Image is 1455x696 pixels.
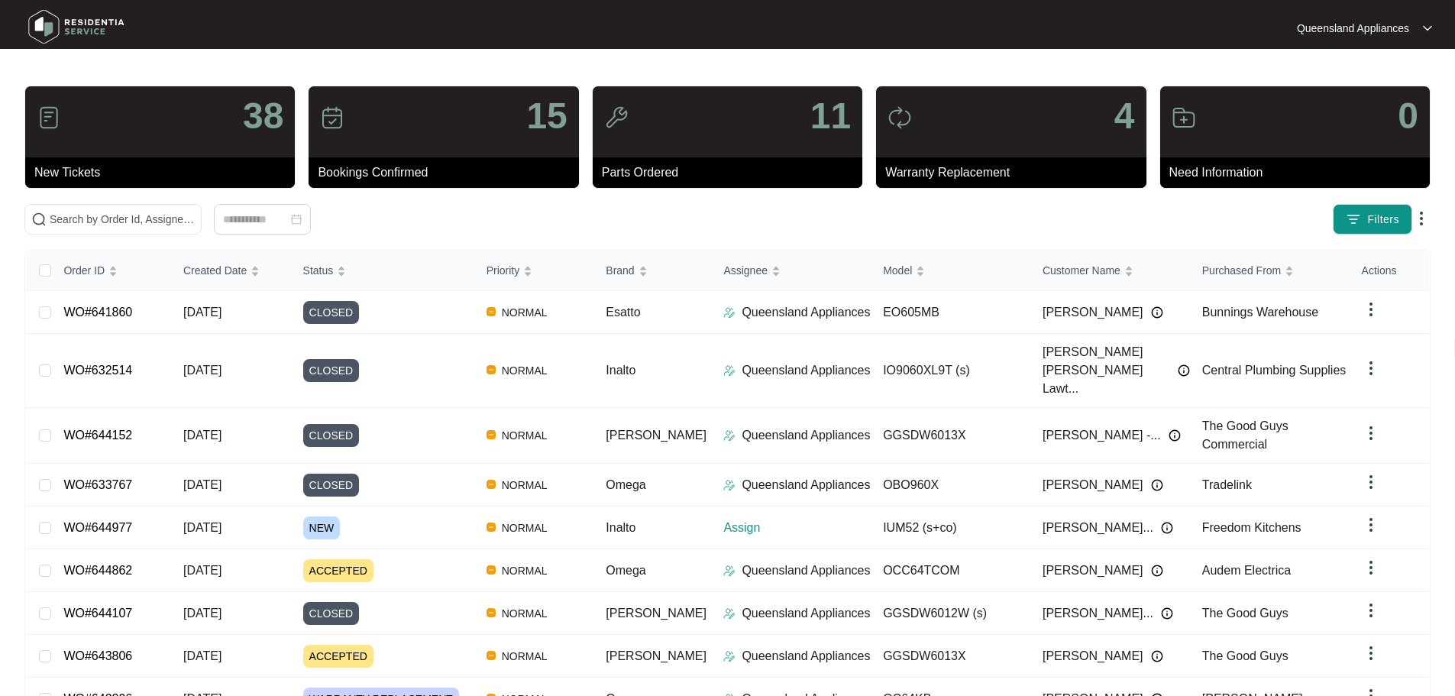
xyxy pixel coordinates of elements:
img: Info icon [1151,650,1163,662]
span: CLOSED [303,474,360,497]
img: Assigner Icon [723,479,736,491]
span: NORMAL [496,647,554,665]
td: IO9060XL9T (s) [871,334,1030,408]
span: Freedom Kitchens [1202,521,1301,534]
img: dropdown arrow [1362,473,1380,491]
img: Info icon [1178,364,1190,377]
span: ACCEPTED [303,559,373,582]
img: Vercel Logo [487,565,496,575]
img: Info icon [1161,522,1173,534]
span: ACCEPTED [303,645,373,668]
span: [PERSON_NAME] [1043,562,1143,580]
img: Assigner Icon [723,565,736,577]
img: icon [1172,105,1196,130]
span: [DATE] [183,607,221,620]
p: 0 [1398,98,1418,134]
span: Central Plumbing Supplies [1202,364,1347,377]
img: Info icon [1151,306,1163,319]
span: [DATE] [183,306,221,319]
span: CLOSED [303,602,360,625]
img: dropdown arrow [1362,424,1380,442]
img: dropdown arrow [1362,601,1380,620]
span: CLOSED [303,301,360,324]
td: EO605MB [871,291,1030,334]
p: Queensland Appliances [742,562,870,580]
img: Assigner Icon [723,364,736,377]
span: NORMAL [496,519,554,537]
p: Need Information [1169,163,1430,182]
p: 4 [1114,98,1135,134]
span: NORMAL [496,604,554,623]
p: Queensland Appliances [742,604,870,623]
span: NORMAL [496,426,554,445]
span: [DATE] [183,478,221,491]
img: Assigner Icon [723,429,736,442]
img: Vercel Logo [487,523,496,532]
p: Queensland Appliances [742,476,870,494]
span: [DATE] [183,521,221,534]
img: icon [320,105,344,130]
a: WO#644107 [63,607,132,620]
img: Info icon [1169,429,1181,442]
img: Vercel Logo [487,307,496,316]
span: Inalto [606,521,635,534]
a: WO#641860 [63,306,132,319]
th: Assignee [711,251,871,291]
span: Priority [487,262,520,279]
span: Omega [606,564,645,577]
p: New Tickets [34,163,295,182]
td: OCC64TCOM [871,549,1030,592]
span: [PERSON_NAME] [606,649,706,662]
span: Esatto [606,306,640,319]
span: Created Date [183,262,247,279]
a: WO#644152 [63,429,132,442]
p: Queensland Appliances [742,647,870,665]
img: Info icon [1151,479,1163,491]
p: 38 [243,98,283,134]
img: Info icon [1151,565,1163,577]
img: dropdown arrow [1412,209,1431,228]
img: Assigner Icon [723,607,736,620]
span: [PERSON_NAME] [1043,476,1143,494]
span: [PERSON_NAME] [1043,303,1143,322]
img: dropdown arrow [1362,558,1380,577]
span: [PERSON_NAME] [1043,647,1143,665]
p: 11 [810,98,851,134]
p: Queensland Appliances [742,426,870,445]
span: Filters [1367,212,1399,228]
span: Brand [606,262,634,279]
span: NORMAL [496,476,554,494]
span: NORMAL [496,562,554,580]
th: Order ID [51,251,171,291]
img: Vercel Logo [487,608,496,617]
a: WO#644862 [63,564,132,577]
span: [PERSON_NAME]... [1043,519,1153,537]
span: CLOSED [303,359,360,382]
img: icon [888,105,912,130]
span: The Good Guys Commercial [1202,419,1288,451]
td: OBO960X [871,464,1030,507]
span: Tradelink [1202,478,1252,491]
button: filter iconFilters [1333,204,1412,235]
a: WO#643806 [63,649,132,662]
th: Model [871,251,1030,291]
span: Assignee [723,262,768,279]
span: Omega [606,478,645,491]
p: 15 [526,98,567,134]
th: Purchased From [1190,251,1350,291]
p: Queensland Appliances [1297,21,1409,36]
span: [DATE] [183,364,221,377]
p: Warranty Replacement [885,163,1146,182]
td: GGSDW6012W (s) [871,592,1030,635]
span: [PERSON_NAME] [PERSON_NAME] Lawt... [1043,343,1170,398]
td: GGSDW6013X [871,635,1030,678]
img: dropdown arrow [1362,359,1380,377]
span: [PERSON_NAME]... [1043,604,1153,623]
span: The Good Guys [1202,649,1288,662]
img: search-icon [31,212,47,227]
img: dropdown arrow [1362,644,1380,662]
p: Bookings Confirmed [318,163,578,182]
img: icon [37,105,61,130]
td: IUM52 (s+co) [871,507,1030,549]
img: dropdown arrow [1362,300,1380,319]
